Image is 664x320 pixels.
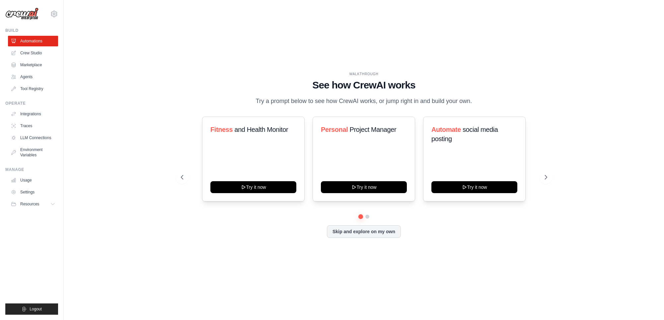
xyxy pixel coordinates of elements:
a: Marketplace [8,60,58,70]
a: Tool Registry [8,83,58,94]
span: Automate [431,126,461,133]
a: Agents [8,72,58,82]
p: Try a prompt below to see how CrewAI works, or jump right in and build your own. [253,96,476,106]
span: and Health Monitor [234,126,288,133]
a: Automations [8,36,58,46]
span: social media posting [431,126,498,142]
button: Logout [5,303,58,315]
a: Traces [8,121,58,131]
img: Logo [5,8,38,20]
div: Manage [5,167,58,172]
button: Try it now [321,181,407,193]
span: Logout [30,306,42,312]
span: Project Manager [349,126,396,133]
span: Fitness [210,126,233,133]
h1: See how CrewAI works [181,79,547,91]
button: Resources [8,199,58,209]
a: Environment Variables [8,144,58,160]
a: Integrations [8,109,58,119]
span: Resources [20,201,39,207]
div: WALKTHROUGH [181,72,547,77]
div: Build [5,28,58,33]
a: Usage [8,175,58,186]
button: Try it now [431,181,517,193]
a: LLM Connections [8,133,58,143]
button: Try it now [210,181,296,193]
span: Personal [321,126,348,133]
a: Settings [8,187,58,197]
button: Skip and explore on my own [327,225,401,238]
div: Operate [5,101,58,106]
a: Crew Studio [8,48,58,58]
